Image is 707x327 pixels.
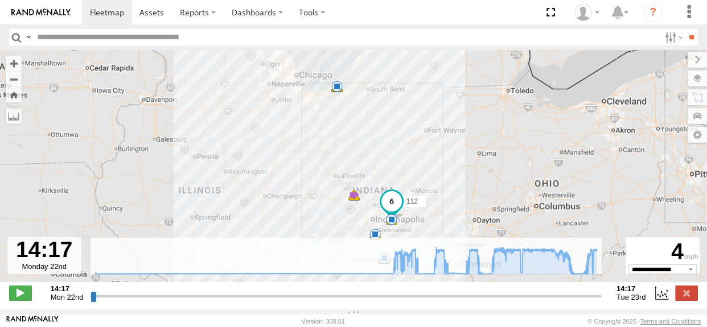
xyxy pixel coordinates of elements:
[675,285,698,300] label: Close
[6,71,22,87] button: Zoom out
[302,318,345,325] div: Version: 308.01
[587,318,701,325] div: © Copyright 2025 -
[616,293,646,301] span: Tue 23rd Sep 2025
[688,127,707,143] label: Map Settings
[51,284,84,293] strong: 14:17
[660,29,685,45] label: Search Filter Options
[644,3,662,22] i: ?
[616,284,646,293] strong: 14:17
[640,318,701,325] a: Terms and Conditions
[627,239,698,264] div: 4
[24,29,33,45] label: Search Query
[406,197,418,205] span: 112
[6,56,22,71] button: Zoom in
[11,9,71,16] img: rand-logo.svg
[6,87,22,102] button: Zoom Home
[9,285,32,300] label: Play/Stop
[6,316,59,327] a: Visit our Website
[51,293,84,301] span: Mon 22nd Sep 2025
[6,108,22,124] label: Measure
[570,4,603,21] div: Brandon Hickerson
